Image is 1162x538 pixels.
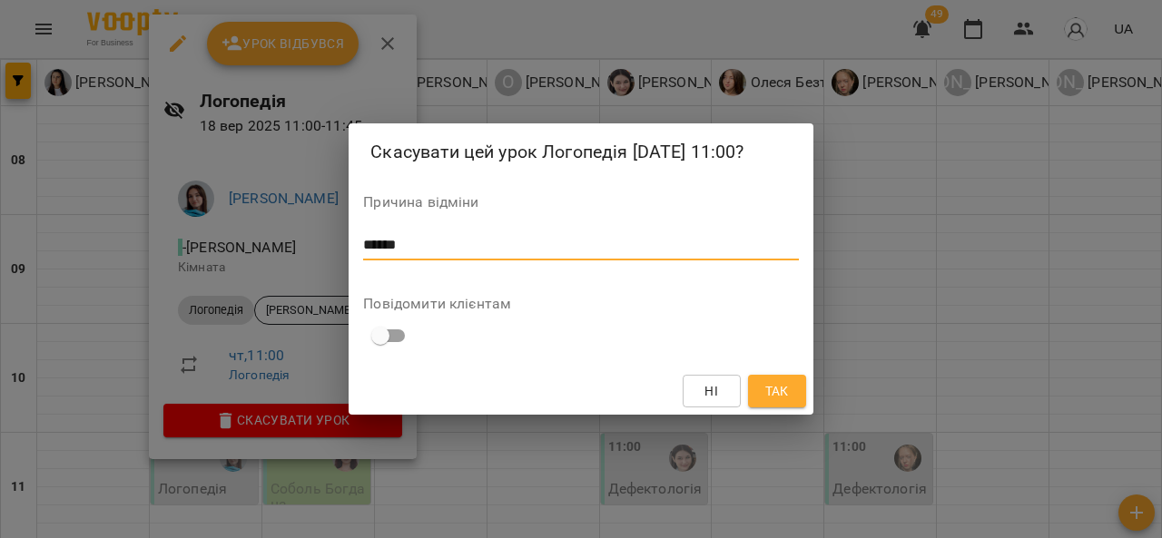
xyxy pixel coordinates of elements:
span: Так [765,380,789,402]
label: Повідомити клієнтам [363,297,798,311]
h2: Скасувати цей урок Логопедія [DATE] 11:00? [370,138,791,166]
span: Ні [704,380,718,402]
button: Ні [683,375,741,407]
label: Причина відміни [363,195,798,210]
button: Так [748,375,806,407]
